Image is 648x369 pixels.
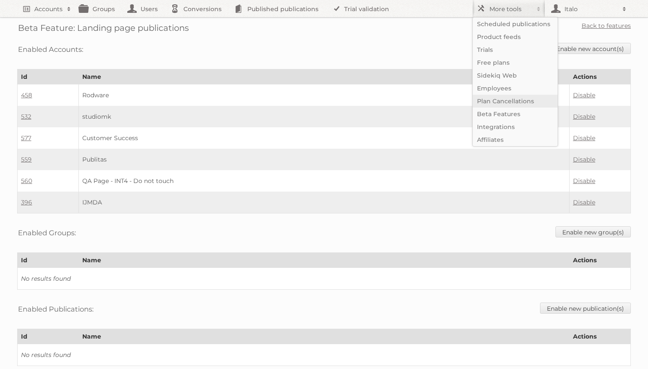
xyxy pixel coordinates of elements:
td: IJMDA [79,192,570,213]
a: Trials [473,43,558,56]
a: Enable new publication(s) [540,303,631,314]
a: Disable [573,198,595,206]
a: Enable new account(s) [549,43,631,54]
h3: Enabled Groups: [18,226,76,239]
a: Free plans [473,56,558,69]
a: Scheduled publications [473,18,558,30]
i: No results found [21,275,71,282]
td: Rodware [79,84,570,106]
a: 560 [21,177,32,185]
a: Affiliates [473,133,558,146]
th: Name [79,329,570,344]
a: 532 [21,113,31,120]
th: Id [18,253,79,268]
th: Actions [569,253,630,268]
h3: Enabled Publications: [18,303,93,315]
a: Disable [573,113,595,120]
a: Plan Cancellations [473,95,558,108]
th: Id [18,329,79,344]
a: Disable [573,134,595,142]
a: Product feeds [473,30,558,43]
a: Disable [573,177,595,185]
a: Beta Features [473,108,558,120]
th: Id [18,69,79,84]
h2: Italo [562,5,618,13]
a: 577 [21,134,31,142]
a: Enable new group(s) [555,226,631,237]
a: 559 [21,156,32,163]
h2: Accounts [34,5,63,13]
a: Disable [573,91,595,99]
td: Customer Success [79,127,570,149]
td: QA Page - INT4 - Do not touch [79,170,570,192]
a: Back to features [582,22,631,30]
a: Integrations [473,120,558,133]
a: Sidekiq Web [473,69,558,82]
h3: Enabled Accounts: [18,43,83,56]
th: Name [79,253,570,268]
td: studiomk [79,106,570,127]
a: 396 [21,198,32,206]
h2: Beta Feature: Landing page publications [18,21,189,34]
td: Publitas [79,149,570,170]
th: Actions [569,329,630,344]
h2: More tools [489,5,532,13]
th: Actions [569,69,630,84]
th: Name [79,69,570,84]
a: Disable [573,156,595,163]
a: 458 [21,91,32,99]
a: Employees [473,82,558,95]
i: No results found [21,351,71,359]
